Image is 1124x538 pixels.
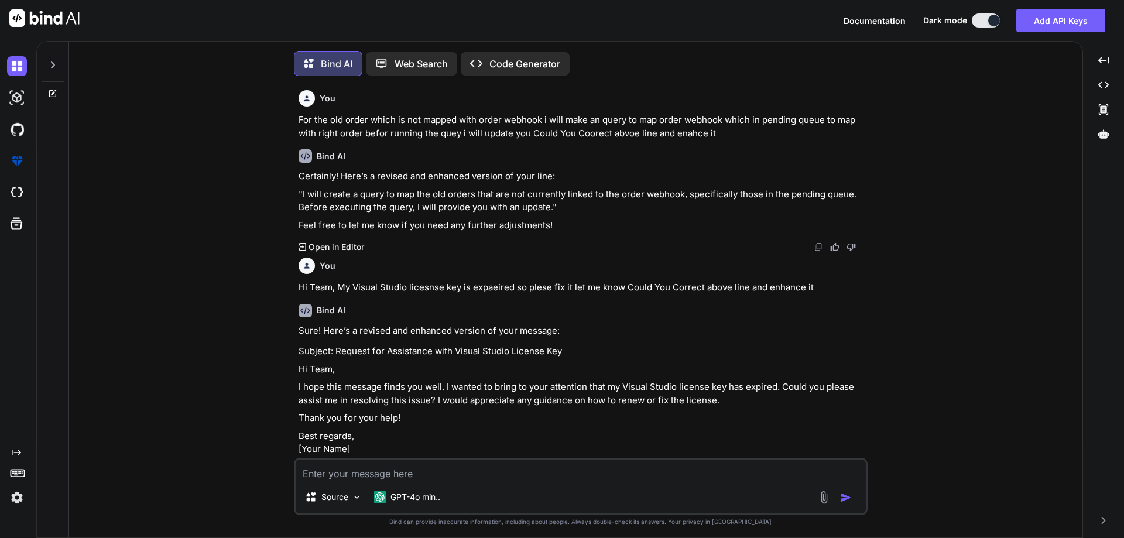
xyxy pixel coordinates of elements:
[299,188,865,214] p: "I will create a query to map the old orders that are not currently linked to the order webhook, ...
[817,491,831,504] img: attachment
[840,492,852,503] img: icon
[320,92,335,104] h6: You
[7,88,27,108] img: darkAi-studio
[9,9,80,27] img: Bind AI
[299,170,865,183] p: Certainly! Here’s a revised and enhanced version of your line:
[1016,9,1105,32] button: Add API Keys
[7,119,27,139] img: githubDark
[390,491,440,503] p: GPT-4o min..
[299,219,865,232] p: Feel free to let me know if you need any further adjustments!
[309,241,364,253] p: Open in Editor
[320,260,335,272] h6: You
[7,183,27,203] img: cloudideIcon
[830,242,839,252] img: like
[317,304,345,316] h6: Bind AI
[321,491,348,503] p: Source
[299,281,865,294] p: Hi Team, My Visual Studio licesnse key is expaeired so plese fix it let me know Could You Correct...
[923,15,967,26] span: Dark mode
[844,16,906,26] span: Documentation
[352,492,362,502] img: Pick Models
[299,345,865,358] p: Subject: Request for Assistance with Visual Studio License Key
[847,242,856,252] img: dislike
[294,518,868,526] p: Bind can provide inaccurate information, including about people. Always double-check its answers....
[317,150,345,162] h6: Bind AI
[299,430,865,456] p: Best regards, [Your Name]
[844,15,906,27] button: Documentation
[299,114,865,140] p: For the old order which is not mapped with order webhook i will make an query to map order webhoo...
[395,57,448,71] p: Web Search
[299,363,865,376] p: Hi Team,
[374,491,386,503] img: GPT-4o mini
[7,151,27,171] img: premium
[7,488,27,508] img: settings
[814,242,823,252] img: copy
[321,57,352,71] p: Bind AI
[299,324,865,338] p: Sure! Here’s a revised and enhanced version of your message:
[299,381,865,407] p: I hope this message finds you well. I wanted to bring to your attention that my Visual Studio lic...
[7,56,27,76] img: darkChat
[489,57,560,71] p: Code Generator
[299,412,865,425] p: Thank you for your help!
